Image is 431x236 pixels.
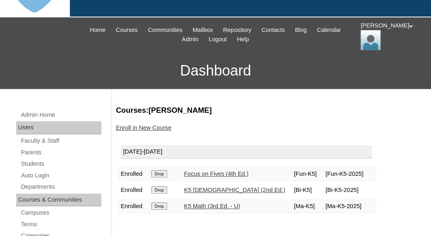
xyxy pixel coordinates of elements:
span: Communities [148,25,182,35]
div: [DATE]-[DATE] [121,145,372,159]
input: Drop [151,202,167,210]
span: Calendar [317,25,341,35]
a: Home [86,25,109,35]
td: Enrolled [117,182,146,198]
span: Blog [295,25,307,35]
a: K5 [DEMOGRAPHIC_DATA] (2nd Ed.) [184,187,285,193]
div: Courses & Communities [16,194,101,206]
span: Mailbox [192,25,213,35]
a: Campuses [20,208,101,218]
span: Repository [223,25,251,35]
a: Parents [20,147,101,158]
a: Students [20,159,101,169]
div: [PERSON_NAME] [360,21,423,50]
a: Blog [291,25,311,35]
td: [Fun-K5] [290,166,320,181]
span: Help [237,35,249,44]
span: Courses [116,25,138,35]
a: Contacts [257,25,289,35]
a: Repository [219,25,255,35]
td: [Fun-K5-2025] [321,166,367,181]
span: Contacts [262,25,285,35]
a: Courses [112,25,142,35]
span: Admin [182,35,199,44]
span: Logout [209,35,227,44]
h3: Dashboard [4,53,427,89]
a: Faculty & Staff [20,136,101,146]
input: Drop [151,186,167,194]
img: Thomas Lambert [360,30,381,50]
a: Logout [205,35,231,44]
h3: Courses:[PERSON_NAME] [116,105,423,116]
input: Drop [151,170,167,177]
span: Home [90,25,105,35]
a: Departments [20,182,101,192]
a: Admin Home [20,110,101,120]
a: Terms [20,219,101,230]
a: Mailbox [188,25,217,35]
a: Focus on Fives (4th Ed.) [184,171,249,177]
div: Users [16,121,101,134]
a: Enroll in New Course [116,124,172,131]
a: Communities [144,25,186,35]
td: Enrolled [117,166,146,181]
a: Help [233,35,253,44]
td: Enrolled [117,198,146,214]
a: Admin [178,35,203,44]
td: [Ma-K5] [290,198,320,214]
a: Calendar [313,25,345,35]
a: Auto Login [20,171,101,181]
td: [Ma-K5-2025] [321,198,367,214]
td: [Bi-K5-2025] [321,182,367,198]
a: K5 Math (3rd Ed. - U) [184,203,240,209]
td: [Bi-K5] [290,182,320,198]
